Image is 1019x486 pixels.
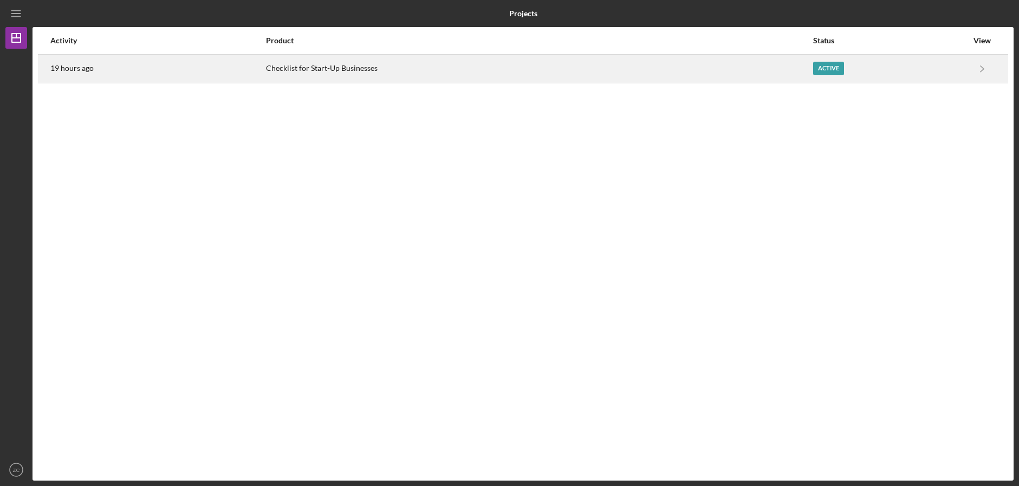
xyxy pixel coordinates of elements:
div: Activity [50,36,265,45]
div: Status [813,36,968,45]
time: 2025-09-24 00:28 [50,64,94,73]
div: View [969,36,996,45]
b: Projects [509,9,537,18]
text: ZC [13,467,20,473]
div: Checklist for Start-Up Businesses [266,55,812,82]
div: Active [813,62,844,75]
button: ZC [5,459,27,481]
div: Product [266,36,812,45]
